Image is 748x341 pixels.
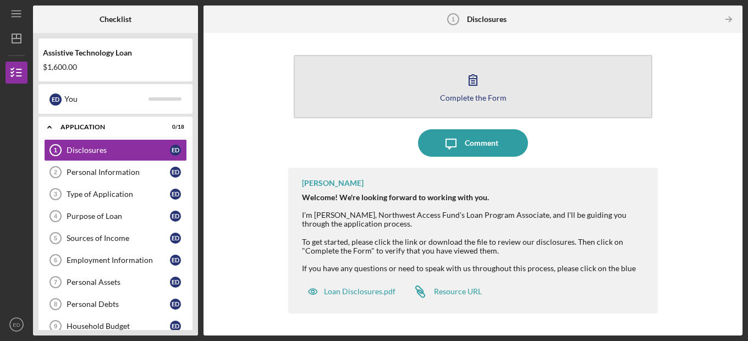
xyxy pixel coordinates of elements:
div: Employment Information [67,256,170,265]
div: E D [170,299,181,310]
div: Type of Application [67,190,170,199]
a: Resource URL [406,280,482,302]
div: E D [170,189,181,200]
div: E D [170,277,181,288]
a: 2Personal InformationED [44,161,187,183]
div: E D [50,94,62,106]
tspan: 3 [54,191,57,197]
tspan: 6 [54,257,57,263]
div: E D [170,167,181,178]
div: E D [170,233,181,244]
b: Disclosures [467,15,507,24]
div: Household Budget [67,322,170,331]
div: E D [170,211,181,222]
a: 4Purpose of LoanED [44,205,187,227]
div: Personal Information [67,168,170,177]
tspan: 7 [54,279,57,285]
div: Sources of Income [67,234,170,243]
a: 5Sources of IncomeED [44,227,187,249]
div: Comment [465,129,498,157]
div: Personal Debts [67,300,170,309]
tspan: 8 [54,301,57,307]
a: 6Employment InformationED [44,249,187,271]
tspan: 2 [54,169,57,175]
a: 3Type of ApplicationED [44,183,187,205]
div: Resource URL [434,287,482,296]
div: E D [170,255,181,266]
div: Assistive Technology Loan [43,48,188,57]
button: Loan Disclosures.pdf [302,280,401,302]
div: Loan Disclosures.pdf [324,287,395,296]
div: I'm [PERSON_NAME], Northwest Access Fund's Loan Program Associate, and I'll be guiding you throug... [302,211,647,228]
div: 0 / 18 [164,124,184,130]
text: ED [13,322,20,328]
a: 9Household BudgetED [44,315,187,337]
div: Complete the Form [440,94,507,102]
button: ED [5,313,28,335]
div: Personal Assets [67,278,170,287]
tspan: 9 [54,323,57,329]
a: 8Personal DebtsED [44,293,187,315]
tspan: 5 [54,235,57,241]
div: Application [61,124,157,130]
tspan: 1 [54,147,57,153]
div: You [64,90,148,108]
div: Purpose of Loan [67,212,170,221]
div: E D [170,145,181,156]
a: 7Personal AssetsED [44,271,187,293]
div: [PERSON_NAME] [302,179,364,188]
div: E D [170,321,181,332]
strong: Welcome! We're looking forward to working with you. [302,193,489,202]
button: Complete the Form [294,55,652,118]
div: $1,600.00 [43,63,188,71]
tspan: 1 [452,16,455,23]
div: Disclosures [67,146,170,155]
button: Comment [418,129,528,157]
b: Checklist [100,15,131,24]
a: 1DisclosuresED [44,139,187,161]
tspan: 4 [54,213,58,219]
